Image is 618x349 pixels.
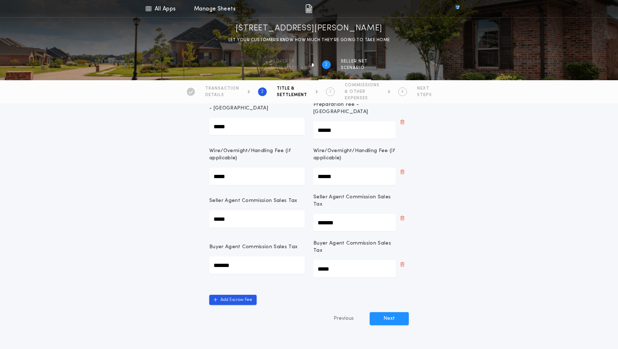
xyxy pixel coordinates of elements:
[277,86,307,91] span: TITLE &
[277,92,307,98] span: SETTLEMENT
[209,257,305,274] input: Buyer Agent Commission Sales Tax
[261,89,263,95] h2: 2
[209,98,305,112] p: Attorney Document Preparation Fee - [GEOGRAPHIC_DATA]
[209,147,305,162] p: Wire/Overnight/Handling Fee (if applicable)
[313,94,396,116] p: Attorney Document Preparation Fee - [GEOGRAPHIC_DATA]
[313,121,396,139] input: Attorney Document Preparation Fee - [GEOGRAPHIC_DATA]
[236,23,382,34] h1: [STREET_ADDRESS][PERSON_NAME]
[442,5,473,12] img: vs-icon
[345,95,379,101] span: EXPENSES
[313,168,396,185] input: Wire/Overnight/Handling Fee (if applicable)
[228,36,390,44] p: LET YOUR CUSTOMERS KNOW HOW MUCH THEY’RE GOING TO TAKE HOME
[345,89,379,95] span: & OTHER
[345,82,379,88] span: COMMISSIONS
[401,89,404,95] h2: 4
[270,65,303,71] span: information
[209,295,257,305] button: Add Escrow Fee
[417,92,432,98] span: STEPS
[209,244,297,251] p: Buyer Agent Commission Sales Tax
[319,312,368,325] button: Previous
[313,147,396,162] p: Wire/Overnight/Handling Fee (if applicable)
[313,260,396,277] input: Buyer Agent Commission Sales Tax
[313,214,396,231] input: Seller Agent Commission Sales Tax
[205,92,239,98] span: DETAILS
[209,168,305,185] input: Wire/Overnight/Handling Fee (if applicable)
[209,118,305,135] input: Attorney Document Preparation Fee - [GEOGRAPHIC_DATA]
[205,86,239,91] span: TRANSACTION
[313,194,396,208] p: Seller Agent Commission Sales Tax
[370,312,409,325] button: Next
[270,59,303,64] span: Property
[329,89,331,95] h2: 3
[417,86,432,91] span: NEXT
[341,59,368,64] span: SELLER NET
[313,240,396,254] p: Buyer Agent Commission Sales Tax
[325,62,327,68] h2: 2
[305,4,312,13] img: img
[209,197,297,204] p: Seller Agent Commission Sales Tax
[209,210,305,228] input: Seller Agent Commission Sales Tax
[341,65,368,71] span: SCENARIO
